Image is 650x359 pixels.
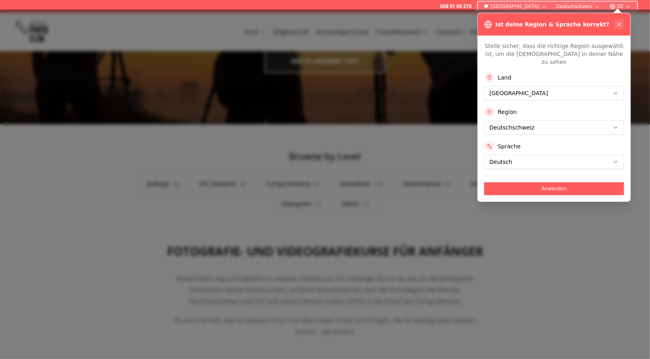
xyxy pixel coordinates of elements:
[498,108,517,116] label: Region
[498,74,511,82] label: Land
[495,20,609,28] h3: Ist deine Region & Sprache korrekt?
[498,142,521,150] label: Sprache
[484,42,624,66] p: Stelle sicher, dass die richtige Region ausgewählt ist, um die [DEMOGRAPHIC_DATA] in deiner Nähe ...
[481,2,550,11] button: [GEOGRAPHIC_DATA]
[606,2,634,11] button: DE
[440,3,471,10] a: 058 51 00 270
[484,182,624,195] button: Anwenden
[553,2,603,11] button: Deutschschweiz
